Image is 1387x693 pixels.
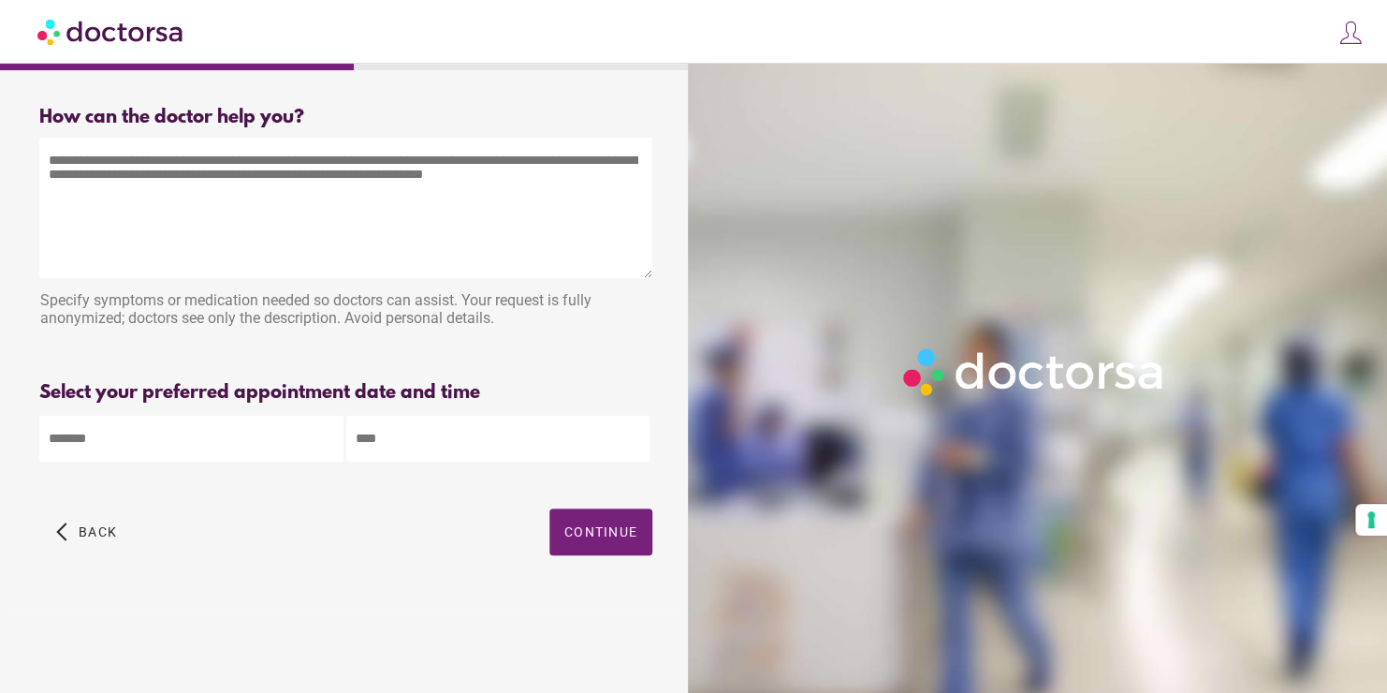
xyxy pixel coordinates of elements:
div: Select your preferred appointment date and time [39,382,652,404]
button: arrow_back_ios Back [49,509,124,555]
button: Continue [549,509,652,555]
span: Continue [564,524,637,539]
div: Specify symptoms or medication needed so doctors can assist. Your request is fully anonymized; do... [39,282,652,341]
img: Logo-Doctorsa-trans-White-partial-flat.png [896,341,1173,403]
button: Your consent preferences for tracking technologies [1355,504,1387,536]
div: How can the doctor help you? [39,107,652,128]
img: Doctorsa.com [37,10,185,52]
span: Back [79,524,117,539]
img: icons8-customer-100.png [1337,20,1364,46]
